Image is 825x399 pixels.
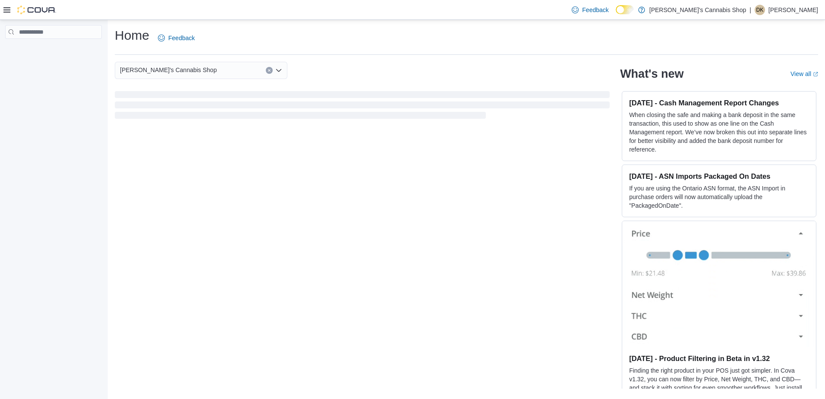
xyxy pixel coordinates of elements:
h3: [DATE] - ASN Imports Packaged On Dates [629,172,809,180]
span: Loading [115,93,610,120]
img: Cova [17,6,56,14]
h1: Home [115,27,149,44]
h3: [DATE] - Cash Management Report Changes [629,98,809,107]
p: [PERSON_NAME]'s Cannabis Shop [649,5,746,15]
nav: Complex example [5,41,102,61]
span: [PERSON_NAME]'s Cannabis Shop [120,65,217,75]
h3: [DATE] - Product Filtering in Beta in v1.32 [629,354,809,363]
a: Feedback [154,29,198,47]
a: Feedback [568,1,612,19]
div: David Kucharski [755,5,765,15]
p: If you are using the Ontario ASN format, the ASN Import in purchase orders will now automatically... [629,184,809,210]
a: View allExternal link [790,70,818,77]
button: Clear input [266,67,273,74]
span: Feedback [582,6,608,14]
span: DK [756,5,764,15]
h2: What's new [620,67,683,81]
svg: External link [813,72,818,77]
span: Feedback [168,34,195,42]
p: [PERSON_NAME] [768,5,818,15]
p: | [749,5,751,15]
p: When closing the safe and making a bank deposit in the same transaction, this used to show as one... [629,111,809,154]
input: Dark Mode [616,5,634,14]
button: Open list of options [275,67,282,74]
